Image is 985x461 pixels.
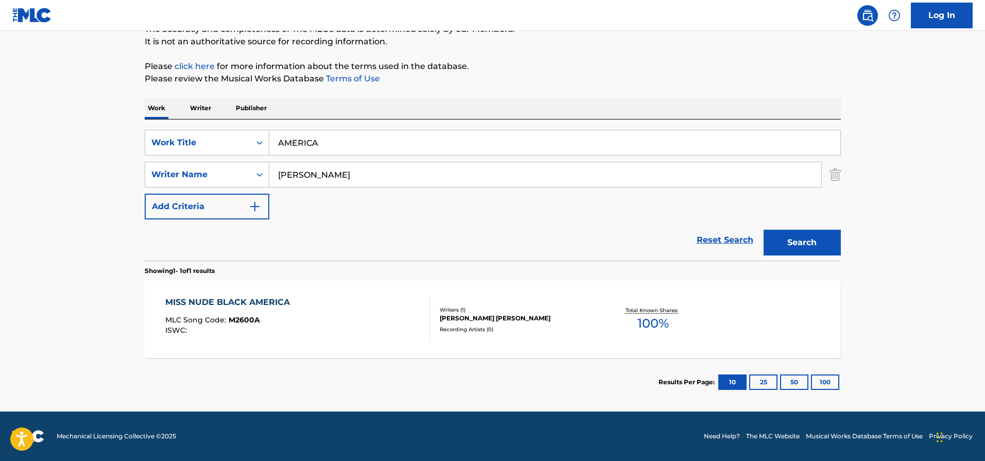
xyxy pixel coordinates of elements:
p: It is not an authoritative source for recording information. [145,36,841,48]
p: Please for more information about the terms used in the database. [145,60,841,73]
span: M2600A [229,315,260,325]
button: 100 [811,374,839,390]
img: 9d2ae6d4665cec9f34b9.svg [249,200,261,213]
p: Results Per Page: [659,378,717,387]
form: Search Form [145,130,841,261]
button: Search [764,230,841,255]
span: 100 % [637,314,669,333]
div: Drag [937,422,943,453]
div: Recording Artists ( 0 ) [440,326,595,333]
p: Please review the Musical Works Database [145,73,841,85]
a: Privacy Policy [929,432,973,441]
img: help [888,9,901,22]
button: 25 [749,374,777,390]
a: click here [175,61,215,71]
p: Work [145,97,168,119]
span: Mechanical Licensing Collective © 2025 [57,432,176,441]
a: Public Search [857,5,878,26]
button: 10 [718,374,747,390]
div: MISS NUDE BLACK AMERICA [165,296,295,309]
a: Log In [911,3,973,28]
div: Help [884,5,905,26]
button: 50 [780,374,808,390]
p: Publisher [233,97,270,119]
iframe: Chat Widget [934,412,985,461]
img: Delete Criterion [830,162,841,187]
a: MISS NUDE BLACK AMERICAMLC Song Code:M2600AISWC:Writers (1)[PERSON_NAME] [PERSON_NAME]Recording A... [145,281,841,358]
a: The MLC Website [746,432,800,441]
div: Writer Name [151,168,244,181]
img: search [861,9,874,22]
div: [PERSON_NAME] [PERSON_NAME] [440,314,595,323]
button: Add Criteria [145,194,269,219]
p: Showing 1 - 1 of 1 results [145,266,215,276]
span: ISWC : [165,326,189,335]
a: Reset Search [692,229,758,251]
div: Writers ( 1 ) [440,306,595,314]
span: MLC Song Code : [165,315,229,325]
p: Writer [187,97,214,119]
a: Musical Works Database Terms of Use [806,432,923,441]
p: Total Known Shares: [626,306,681,314]
a: Need Help? [704,432,740,441]
img: MLC Logo [12,8,52,23]
div: Work Title [151,136,244,149]
img: logo [12,430,44,442]
a: Terms of Use [324,74,380,83]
